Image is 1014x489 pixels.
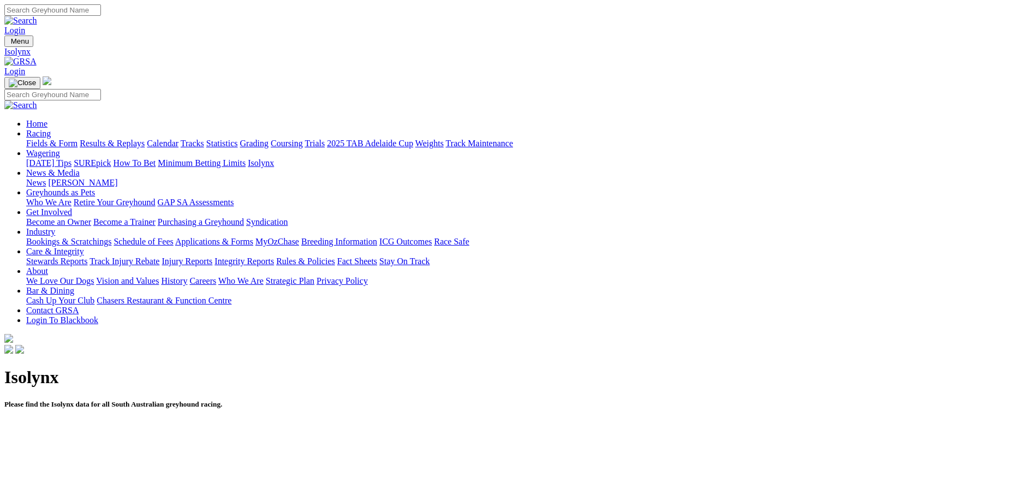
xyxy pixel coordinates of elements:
[74,198,156,207] a: Retire Your Greyhound
[162,257,212,266] a: Injury Reports
[248,158,274,168] a: Isolynx
[4,334,13,343] img: logo-grsa-white.png
[276,257,335,266] a: Rules & Policies
[4,4,101,16] input: Search
[26,257,1010,266] div: Care & Integrity
[26,296,94,305] a: Cash Up Your Club
[26,119,47,128] a: Home
[158,217,244,226] a: Purchasing a Greyhound
[218,276,264,285] a: Who We Are
[4,77,40,89] button: Toggle navigation
[96,276,159,285] a: Vision and Values
[26,178,1010,188] div: News & Media
[74,158,111,168] a: SUREpick
[97,296,231,305] a: Chasers Restaurant & Function Centre
[114,237,173,246] a: Schedule of Fees
[26,286,74,295] a: Bar & Dining
[181,139,204,148] a: Tracks
[337,257,377,266] a: Fact Sheets
[4,67,25,76] a: Login
[26,217,91,226] a: Become an Owner
[301,237,377,246] a: Breeding Information
[266,276,314,285] a: Strategic Plan
[4,57,37,67] img: GRSA
[4,26,25,35] a: Login
[26,306,79,315] a: Contact GRSA
[4,367,1010,387] h1: Isolynx
[240,139,269,148] a: Grading
[26,139,77,148] a: Fields & Form
[379,237,432,246] a: ICG Outcomes
[26,315,98,325] a: Login To Blackbook
[26,158,71,168] a: [DATE] Tips
[26,158,1010,168] div: Wagering
[26,129,51,138] a: Racing
[305,139,325,148] a: Trials
[26,296,1010,306] div: Bar & Dining
[26,178,46,187] a: News
[26,257,87,266] a: Stewards Reports
[4,89,101,100] input: Search
[26,247,84,256] a: Care & Integrity
[4,400,1010,409] h5: Please find the Isolynx data for all South Australian greyhound racing.
[11,37,29,45] span: Menu
[26,237,1010,247] div: Industry
[214,257,274,266] a: Integrity Reports
[93,217,156,226] a: Become a Trainer
[379,257,430,266] a: Stay On Track
[161,276,187,285] a: History
[158,158,246,168] a: Minimum Betting Limits
[4,47,1010,57] a: Isolynx
[415,139,444,148] a: Weights
[317,276,368,285] a: Privacy Policy
[26,139,1010,148] div: Racing
[26,227,55,236] a: Industry
[4,35,33,47] button: Toggle navigation
[48,178,117,187] a: [PERSON_NAME]
[26,168,80,177] a: News & Media
[255,237,299,246] a: MyOzChase
[327,139,413,148] a: 2025 TAB Adelaide Cup
[26,266,48,276] a: About
[114,158,156,168] a: How To Bet
[246,217,288,226] a: Syndication
[9,79,36,87] img: Close
[4,345,13,354] img: facebook.svg
[26,198,71,207] a: Who We Are
[189,276,216,285] a: Careers
[206,139,238,148] a: Statistics
[434,237,469,246] a: Race Safe
[26,188,95,197] a: Greyhounds as Pets
[80,139,145,148] a: Results & Replays
[446,139,513,148] a: Track Maintenance
[26,276,94,285] a: We Love Our Dogs
[26,276,1010,286] div: About
[90,257,159,266] a: Track Injury Rebate
[175,237,253,246] a: Applications & Forms
[271,139,303,148] a: Coursing
[26,217,1010,227] div: Get Involved
[26,207,72,217] a: Get Involved
[26,148,60,158] a: Wagering
[26,237,111,246] a: Bookings & Scratchings
[4,100,37,110] img: Search
[15,345,24,354] img: twitter.svg
[26,198,1010,207] div: Greyhounds as Pets
[43,76,51,85] img: logo-grsa-white.png
[4,16,37,26] img: Search
[147,139,178,148] a: Calendar
[158,198,234,207] a: GAP SA Assessments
